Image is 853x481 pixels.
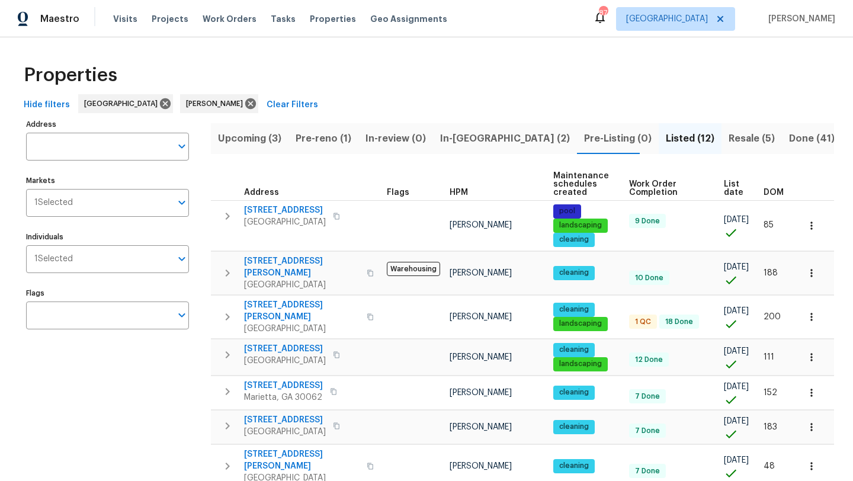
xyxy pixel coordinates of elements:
span: [GEOGRAPHIC_DATA] [244,216,326,228]
span: [STREET_ADDRESS][PERSON_NAME] [244,299,360,323]
span: Properties [24,69,117,81]
span: Maestro [40,13,79,25]
span: [PERSON_NAME] [450,389,512,397]
span: landscaping [554,220,607,230]
span: Pre-Listing (0) [584,130,652,147]
span: 10 Done [630,273,668,283]
span: 183 [764,423,777,431]
span: Geo Assignments [370,13,447,25]
span: [DATE] [724,216,749,224]
span: Work Orders [203,13,256,25]
span: 18 Done [660,317,698,327]
span: 7 Done [630,426,665,436]
label: Flags [26,290,189,297]
button: Open [174,194,190,211]
span: [GEOGRAPHIC_DATA] [244,323,360,335]
span: Clear Filters [267,98,318,113]
span: cleaning [554,345,594,355]
span: 1 QC [630,317,656,327]
span: Hide filters [24,98,70,113]
span: Tasks [271,15,296,23]
span: [DATE] [724,307,749,315]
span: Projects [152,13,188,25]
span: [PERSON_NAME] [764,13,835,25]
span: [GEOGRAPHIC_DATA] [244,279,360,291]
span: List date [724,180,743,197]
div: [PERSON_NAME] [180,94,258,113]
span: [DATE] [724,456,749,464]
span: HPM [450,188,468,197]
span: cleaning [554,422,594,432]
span: [PERSON_NAME] [450,269,512,277]
span: Properties [310,13,356,25]
span: 12 Done [630,355,668,365]
span: landscaping [554,319,607,329]
span: [STREET_ADDRESS] [244,414,326,426]
span: In-review (0) [365,130,426,147]
span: [PERSON_NAME] [450,221,512,229]
span: Visits [113,13,137,25]
label: Markets [26,177,189,184]
span: cleaning [554,304,594,315]
span: In-[GEOGRAPHIC_DATA] (2) [440,130,570,147]
span: Resale (5) [729,130,775,147]
span: [PERSON_NAME] [450,462,512,470]
span: [PERSON_NAME] [450,353,512,361]
span: cleaning [554,268,594,278]
span: [PERSON_NAME] [450,313,512,321]
span: 7 Done [630,466,665,476]
span: 111 [764,353,774,361]
span: [DATE] [724,417,749,425]
span: 200 [764,313,781,321]
span: 48 [764,462,775,470]
label: Address [26,121,189,128]
span: [DATE] [724,347,749,355]
button: Open [174,307,190,323]
span: [STREET_ADDRESS] [244,380,323,392]
span: 9 Done [630,216,665,226]
button: Clear Filters [262,94,323,116]
span: 188 [764,269,778,277]
button: Hide filters [19,94,75,116]
span: cleaning [554,387,594,397]
span: [GEOGRAPHIC_DATA] [626,13,708,25]
div: 87 [599,7,607,19]
span: 85 [764,221,774,229]
span: Address [244,188,279,197]
span: Work Order Completion [629,180,704,197]
span: 7 Done [630,392,665,402]
span: 1 Selected [34,254,73,264]
span: [DATE] [724,263,749,271]
div: [GEOGRAPHIC_DATA] [78,94,173,113]
span: Flags [387,188,409,197]
span: [STREET_ADDRESS][PERSON_NAME] [244,448,360,472]
span: Pre-reno (1) [296,130,351,147]
span: 152 [764,389,777,397]
span: landscaping [554,359,607,369]
span: Warehousing [387,262,440,276]
span: [DATE] [724,383,749,391]
span: [PERSON_NAME] [450,423,512,431]
span: Done (41) [789,130,835,147]
span: [STREET_ADDRESS] [244,343,326,355]
span: [GEOGRAPHIC_DATA] [244,355,326,367]
span: DOM [764,188,784,197]
span: Marietta, GA 30062 [244,392,323,403]
span: [PERSON_NAME] [186,98,248,110]
span: Listed (12) [666,130,714,147]
span: [GEOGRAPHIC_DATA] [84,98,162,110]
span: cleaning [554,235,594,245]
label: Individuals [26,233,189,240]
span: [STREET_ADDRESS] [244,204,326,216]
span: Upcoming (3) [218,130,281,147]
span: [STREET_ADDRESS][PERSON_NAME] [244,255,360,279]
span: [GEOGRAPHIC_DATA] [244,426,326,438]
span: cleaning [554,461,594,471]
span: pool [554,206,580,216]
span: Maintenance schedules created [553,172,609,197]
button: Open [174,138,190,155]
span: 1 Selected [34,198,73,208]
button: Open [174,251,190,267]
